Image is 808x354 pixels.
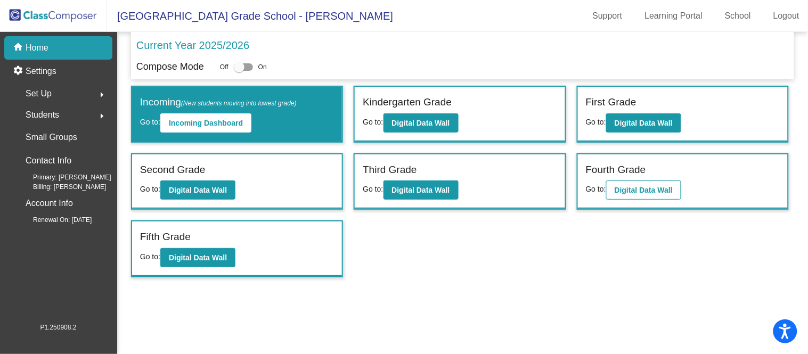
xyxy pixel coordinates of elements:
[13,65,26,78] mat-icon: settings
[16,182,106,192] span: Billing: [PERSON_NAME]
[606,180,681,200] button: Digital Data Wall
[26,42,48,54] p: Home
[16,215,92,225] span: Renewal On: [DATE]
[636,7,712,24] a: Learning Portal
[160,248,235,267] button: Digital Data Wall
[16,172,111,182] span: Primary: [PERSON_NAME]
[140,185,160,193] span: Go to:
[26,153,71,168] p: Contact Info
[606,113,681,133] button: Digital Data Wall
[160,180,235,200] button: Digital Data Wall
[140,229,191,245] label: Fifth Grade
[615,119,673,127] b: Digital Data Wall
[363,162,417,178] label: Third Grade
[586,185,606,193] span: Go to:
[765,7,808,24] a: Logout
[140,95,297,110] label: Incoming
[363,118,383,126] span: Go to:
[383,113,459,133] button: Digital Data Wall
[169,253,227,262] b: Digital Data Wall
[95,110,108,122] mat-icon: arrow_right
[26,65,56,78] p: Settings
[586,95,636,110] label: First Grade
[615,186,673,194] b: Digital Data Wall
[169,119,243,127] b: Incoming Dashboard
[584,7,631,24] a: Support
[363,185,383,193] span: Go to:
[363,95,452,110] label: Kindergarten Grade
[160,113,251,133] button: Incoming Dashboard
[140,162,206,178] label: Second Grade
[220,62,228,72] span: Off
[140,118,160,126] span: Go to:
[383,180,459,200] button: Digital Data Wall
[140,252,160,261] span: Go to:
[392,119,450,127] b: Digital Data Wall
[26,86,52,101] span: Set Up
[13,42,26,54] mat-icon: home
[586,118,606,126] span: Go to:
[107,7,393,24] span: [GEOGRAPHIC_DATA] Grade School - [PERSON_NAME]
[136,37,249,53] p: Current Year 2025/2026
[258,62,267,72] span: On
[95,88,108,101] mat-icon: arrow_right
[716,7,760,24] a: School
[26,196,73,211] p: Account Info
[136,60,204,74] p: Compose Mode
[586,162,646,178] label: Fourth Grade
[392,186,450,194] b: Digital Data Wall
[181,100,297,107] span: (New students moving into lowest grade)
[169,186,227,194] b: Digital Data Wall
[26,108,59,122] span: Students
[26,130,77,145] p: Small Groups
